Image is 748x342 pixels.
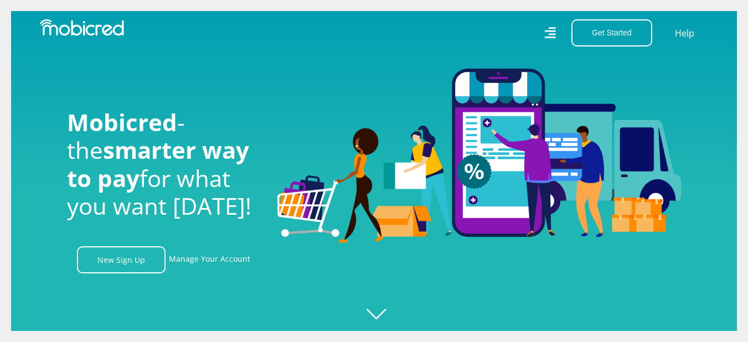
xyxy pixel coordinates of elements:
span: smarter way to pay [67,134,249,193]
a: New Sign Up [77,246,166,273]
span: Mobicred [67,106,177,138]
a: Help [674,26,695,40]
button: Get Started [571,19,652,46]
img: Mobicred [40,19,124,36]
a: Manage Your Account [169,246,250,273]
h1: - the for what you want [DATE]! [67,108,261,220]
img: Welcome to Mobicred [277,69,682,243]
